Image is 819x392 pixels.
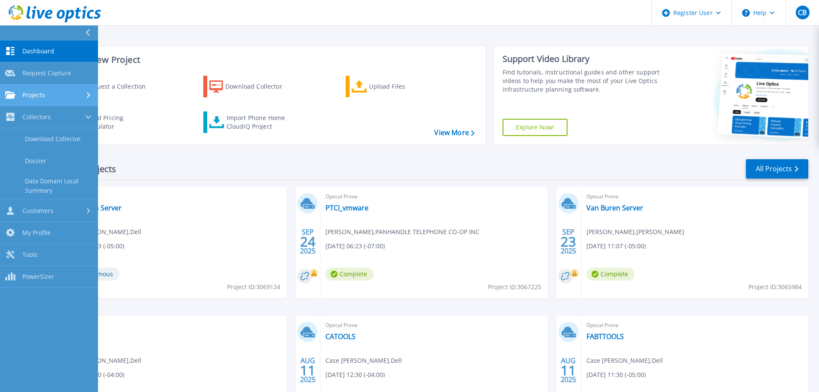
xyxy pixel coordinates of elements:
[22,91,45,99] span: Projects
[22,69,71,77] span: Request Capture
[300,355,316,386] div: AUG 2025
[488,282,541,292] span: Project ID: 3067225
[65,192,282,201] span: Optical Prime
[560,226,577,257] div: SEP 2025
[561,238,576,245] span: 23
[300,238,316,245] span: 24
[586,370,646,380] span: [DATE] 11:30 (-05:00)
[22,113,51,121] span: Collectors
[325,332,356,341] a: CATOOLS
[61,111,157,133] a: Cloud Pricing Calculator
[586,268,635,281] span: Complete
[300,226,316,257] div: SEP 2025
[325,268,374,281] span: Complete
[203,76,299,97] a: Download Collector
[586,332,624,341] a: FABTTOOLS
[61,55,474,65] h3: Start a New Project
[84,114,153,131] div: Cloud Pricing Calculator
[22,273,54,281] span: PowerSizer
[325,192,542,201] span: Optical Prime
[325,204,368,212] a: PTCI_vmware
[346,76,442,97] a: Upload Files
[22,229,51,237] span: My Profile
[503,68,663,94] div: Find tutorials, instructional guides and other support videos to help you make the most of your L...
[748,282,802,292] span: Project ID: 3065984
[325,370,385,380] span: [DATE] 12:30 (-04:00)
[227,282,280,292] span: Project ID: 3069124
[65,356,141,365] span: Case [PERSON_NAME] , Dell
[22,251,37,259] span: Tools
[503,53,663,65] div: Support Video Library
[586,321,803,330] span: Optical Prime
[586,356,663,365] span: Case [PERSON_NAME] , Dell
[325,321,542,330] span: Optical Prime
[434,129,474,137] a: View More
[503,119,568,136] a: Explore Now!
[561,367,576,374] span: 11
[746,159,808,179] a: All Projects
[65,321,282,330] span: Optical Prime
[586,227,684,237] span: [PERSON_NAME] , [PERSON_NAME]
[325,241,385,251] span: [DATE] 06:23 (-07:00)
[61,76,157,97] a: Request a Collection
[227,114,294,131] div: Import Phone Home CloudIQ Project
[560,355,577,386] div: AUG 2025
[586,192,803,201] span: Optical Prime
[65,227,141,237] span: Case [PERSON_NAME] , Dell
[369,78,438,95] div: Upload Files
[325,227,479,237] span: [PERSON_NAME] , PANHANDLE TELEPHONE CO-OP INC
[798,9,807,16] span: CB
[86,78,154,95] div: Request a Collection
[225,78,294,95] div: Download Collector
[586,204,643,212] a: Van Buren Server
[325,356,402,365] span: Case [PERSON_NAME] , Dell
[300,367,316,374] span: 11
[22,207,53,215] span: Customers
[22,47,54,55] span: Dashboard
[586,241,646,251] span: [DATE] 11:07 (-05:00)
